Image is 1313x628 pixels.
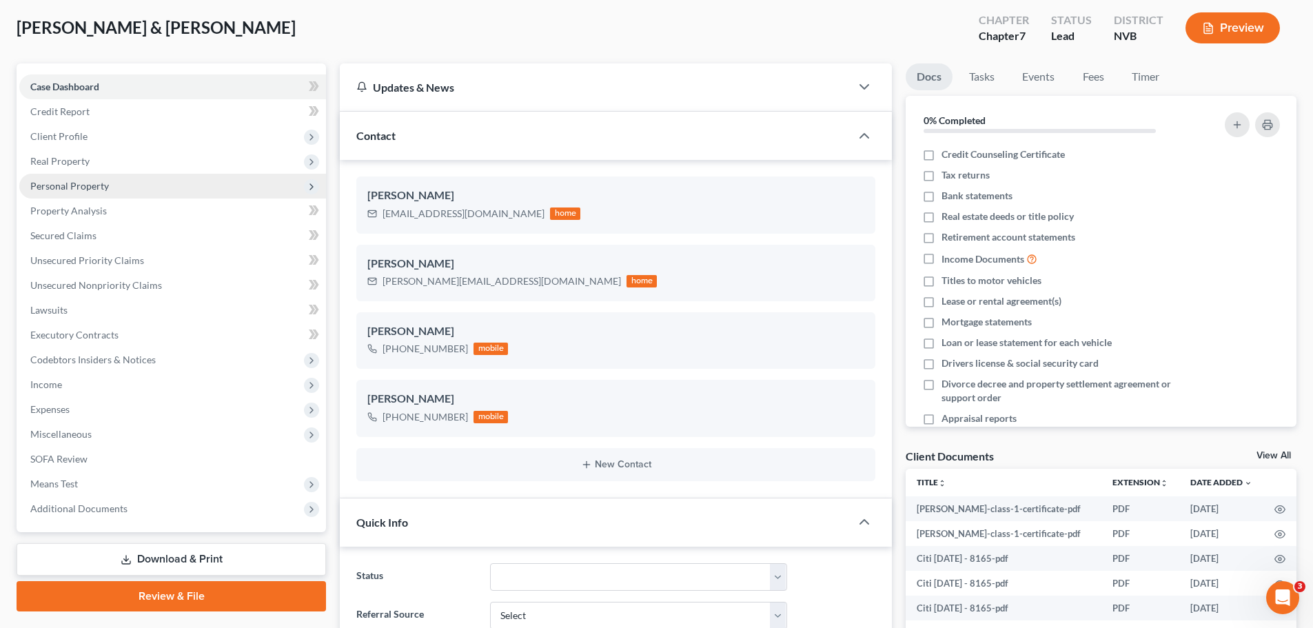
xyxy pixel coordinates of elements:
[1179,596,1263,620] td: [DATE]
[942,148,1065,161] span: Credit Counseling Certificate
[627,275,657,287] div: home
[942,274,1041,287] span: Titles to motor vehicles
[1179,546,1263,571] td: [DATE]
[19,74,326,99] a: Case Dashboard
[17,543,326,576] a: Download & Print
[30,254,144,266] span: Unsecured Priority Claims
[924,114,986,126] strong: 0% Completed
[19,248,326,273] a: Unsecured Priority Claims
[383,342,468,356] div: [PHONE_NUMBER]
[1101,496,1179,521] td: PDF
[942,294,1061,308] span: Lease or rental agreement(s)
[1114,12,1163,28] div: District
[942,168,990,182] span: Tax returns
[30,403,70,415] span: Expenses
[979,28,1029,44] div: Chapter
[367,256,864,272] div: [PERSON_NAME]
[19,273,326,298] a: Unsecured Nonpriority Claims
[550,207,580,220] div: home
[942,377,1187,405] span: Divorce decree and property settlement agreement or support order
[942,252,1024,266] span: Income Documents
[1179,496,1263,521] td: [DATE]
[942,356,1099,370] span: Drivers license & social security card
[1071,63,1115,90] a: Fees
[979,12,1029,28] div: Chapter
[942,189,1012,203] span: Bank statements
[30,378,62,390] span: Income
[906,449,994,463] div: Client Documents
[1244,479,1252,487] i: expand_more
[1185,12,1280,43] button: Preview
[1101,571,1179,596] td: PDF
[19,447,326,472] a: SOFA Review
[19,298,326,323] a: Lawsuits
[30,428,92,440] span: Miscellaneous
[1101,596,1179,620] td: PDF
[942,315,1032,329] span: Mortgage statements
[17,581,326,611] a: Review & File
[942,336,1112,350] span: Loan or lease statement for each vehicle
[383,207,544,221] div: [EMAIL_ADDRESS][DOMAIN_NAME]
[30,130,88,142] span: Client Profile
[474,411,508,423] div: mobile
[1294,581,1305,592] span: 3
[356,516,408,529] span: Quick Info
[349,563,482,591] label: Status
[30,230,96,241] span: Secured Claims
[367,459,864,470] button: New Contact
[30,478,78,489] span: Means Test
[1101,546,1179,571] td: PDF
[30,329,119,341] span: Executory Contracts
[17,17,296,37] span: [PERSON_NAME] & [PERSON_NAME]
[906,571,1101,596] td: Citi [DATE] - 8165-pdf
[30,155,90,167] span: Real Property
[906,521,1101,546] td: [PERSON_NAME]-class-1-certificate-pdf
[1266,581,1299,614] iframe: Intercom live chat
[30,453,88,465] span: SOFA Review
[1112,477,1168,487] a: Extensionunfold_more
[30,279,162,291] span: Unsecured Nonpriority Claims
[1179,571,1263,596] td: [DATE]
[19,223,326,248] a: Secured Claims
[1179,521,1263,546] td: [DATE]
[906,63,953,90] a: Docs
[30,304,68,316] span: Lawsuits
[1051,28,1092,44] div: Lead
[367,323,864,340] div: [PERSON_NAME]
[19,99,326,124] a: Credit Report
[958,63,1006,90] a: Tasks
[474,343,508,355] div: mobile
[906,496,1101,521] td: [PERSON_NAME]-class-1-certificate-pdf
[30,354,156,365] span: Codebtors Insiders & Notices
[917,477,946,487] a: Titleunfold_more
[1114,28,1163,44] div: NVB
[356,80,834,94] div: Updates & News
[1051,12,1092,28] div: Status
[938,479,946,487] i: unfold_more
[1160,479,1168,487] i: unfold_more
[942,230,1075,244] span: Retirement account statements
[356,129,396,142] span: Contact
[1121,63,1170,90] a: Timer
[1019,29,1026,42] span: 7
[367,391,864,407] div: [PERSON_NAME]
[30,503,128,514] span: Additional Documents
[1190,477,1252,487] a: Date Added expand_more
[942,210,1074,223] span: Real estate deeds or title policy
[30,81,99,92] span: Case Dashboard
[383,410,468,424] div: [PHONE_NUMBER]
[942,412,1017,425] span: Appraisal reports
[367,188,864,204] div: [PERSON_NAME]
[906,596,1101,620] td: Citi [DATE] - 8165-pdf
[1256,451,1291,460] a: View All
[30,205,107,216] span: Property Analysis
[19,323,326,347] a: Executory Contracts
[383,274,621,288] div: [PERSON_NAME][EMAIL_ADDRESS][DOMAIN_NAME]
[1011,63,1066,90] a: Events
[19,199,326,223] a: Property Analysis
[30,105,90,117] span: Credit Report
[30,180,109,192] span: Personal Property
[906,546,1101,571] td: Citi [DATE] - 8165-pdf
[1101,521,1179,546] td: PDF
